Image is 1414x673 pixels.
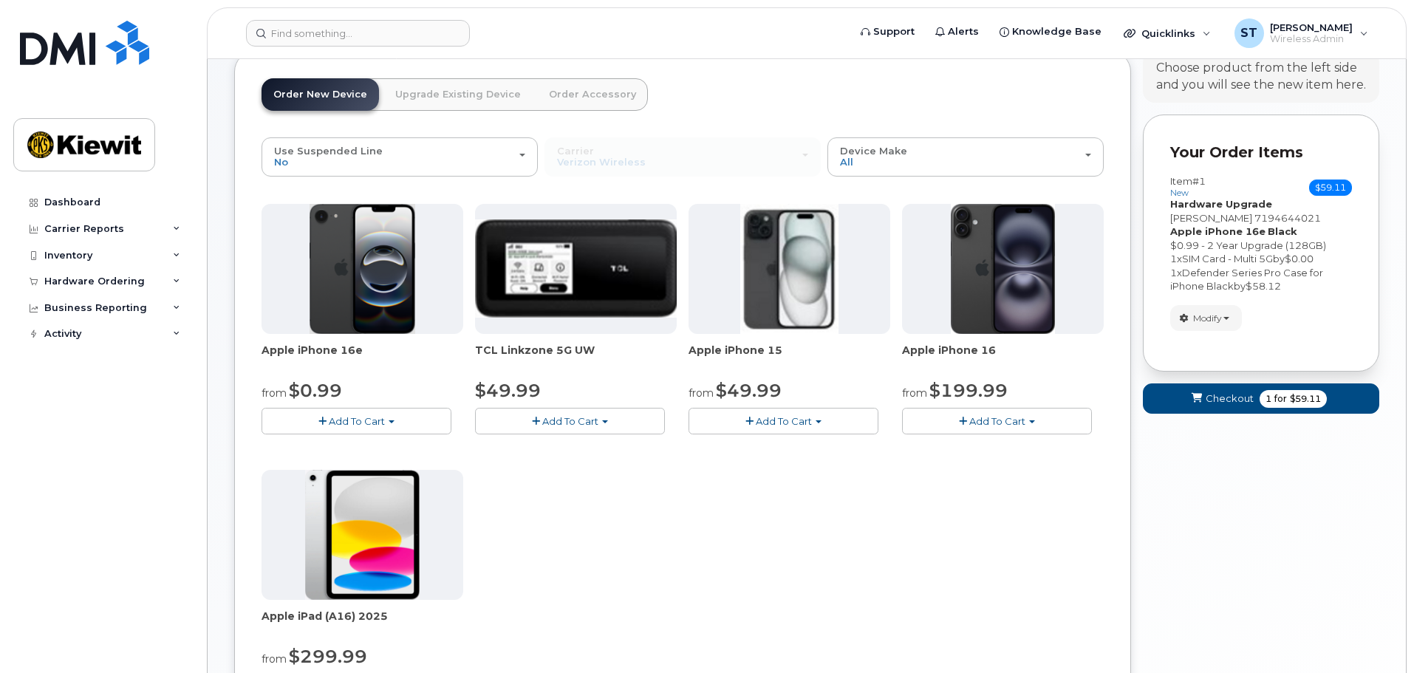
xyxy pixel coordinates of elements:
span: Add To Cart [756,415,812,427]
span: ST [1240,24,1257,42]
span: $58.12 [1246,280,1281,292]
span: Use Suspended Line [274,145,383,157]
span: No [274,156,288,168]
span: $199.99 [929,380,1008,401]
strong: Hardware Upgrade [1170,198,1272,210]
img: iphone16e.png [310,204,416,334]
input: Find something... [246,20,470,47]
div: Choose product from the left side and you will see the new item here. [1156,60,1366,94]
span: $49.99 [475,380,541,401]
a: Order New Device [262,78,379,111]
button: Device Make All [827,137,1104,176]
button: Add To Cart [689,408,878,434]
h3: Item [1170,176,1206,197]
span: $0.00 [1285,253,1314,264]
span: Support [873,24,915,39]
a: Alerts [925,17,989,47]
span: $0.99 [289,380,342,401]
span: [PERSON_NAME] [1270,21,1353,33]
div: Samuel Travis [1224,18,1379,48]
button: Add To Cart [902,408,1092,434]
div: TCL Linkzone 5G UW [475,343,677,372]
span: Add To Cart [329,415,385,427]
div: Apple iPhone 16 [902,343,1104,372]
img: iphone15.jpg [740,204,839,334]
button: Checkout 1 for $59.11 [1143,383,1379,414]
button: Add To Cart [262,408,451,434]
div: Apple iPhone 15 [689,343,890,372]
span: Add To Cart [969,415,1025,427]
span: SIM Card - Multi 5G [1182,253,1273,264]
span: Quicklinks [1141,27,1195,39]
span: 7194644021 [1254,212,1321,224]
span: Device Make [840,145,907,157]
p: Your Order Items [1170,142,1352,163]
small: from [902,386,927,400]
span: $299.99 [289,646,367,667]
span: Wireless Admin [1270,33,1353,45]
small: from [262,386,287,400]
div: x by [1170,266,1352,293]
button: Modify [1170,305,1242,331]
img: ipad_11.png [305,470,420,600]
a: Order Accessory [537,78,648,111]
span: Knowledge Base [1012,24,1102,39]
div: x by [1170,252,1352,266]
small: new [1170,188,1189,198]
button: Use Suspended Line No [262,137,538,176]
small: from [689,386,714,400]
a: Knowledge Base [989,17,1112,47]
div: $0.99 - 2 Year Upgrade (128GB) [1170,239,1352,253]
a: Upgrade Existing Device [383,78,533,111]
div: Apple iPhone 16e [262,343,463,372]
span: $49.99 [716,380,782,401]
span: 1 [1170,253,1177,264]
span: Checkout [1206,392,1254,406]
button: Add To Cart [475,408,665,434]
strong: Apple iPhone 16e [1170,225,1266,237]
strong: Black [1268,225,1297,237]
img: iphone_16_plus.png [951,204,1055,334]
span: 1 [1266,392,1271,406]
span: Modify [1193,312,1222,325]
img: linkzone5g.png [475,219,677,317]
span: Defender Series Pro Case for iPhone Black [1170,267,1323,293]
span: 1 [1170,267,1177,279]
span: All [840,156,853,168]
span: #1 [1192,175,1206,187]
span: [PERSON_NAME] [1170,212,1252,224]
span: for [1271,392,1290,406]
div: Apple iPad (A16) 2025 [262,609,463,638]
div: Quicklinks [1113,18,1221,48]
span: Add To Cart [542,415,598,427]
span: $59.11 [1309,180,1352,196]
a: Support [850,17,925,47]
span: $59.11 [1290,392,1321,406]
iframe: Messenger Launcher [1350,609,1403,662]
span: Alerts [948,24,979,39]
small: from [262,652,287,666]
